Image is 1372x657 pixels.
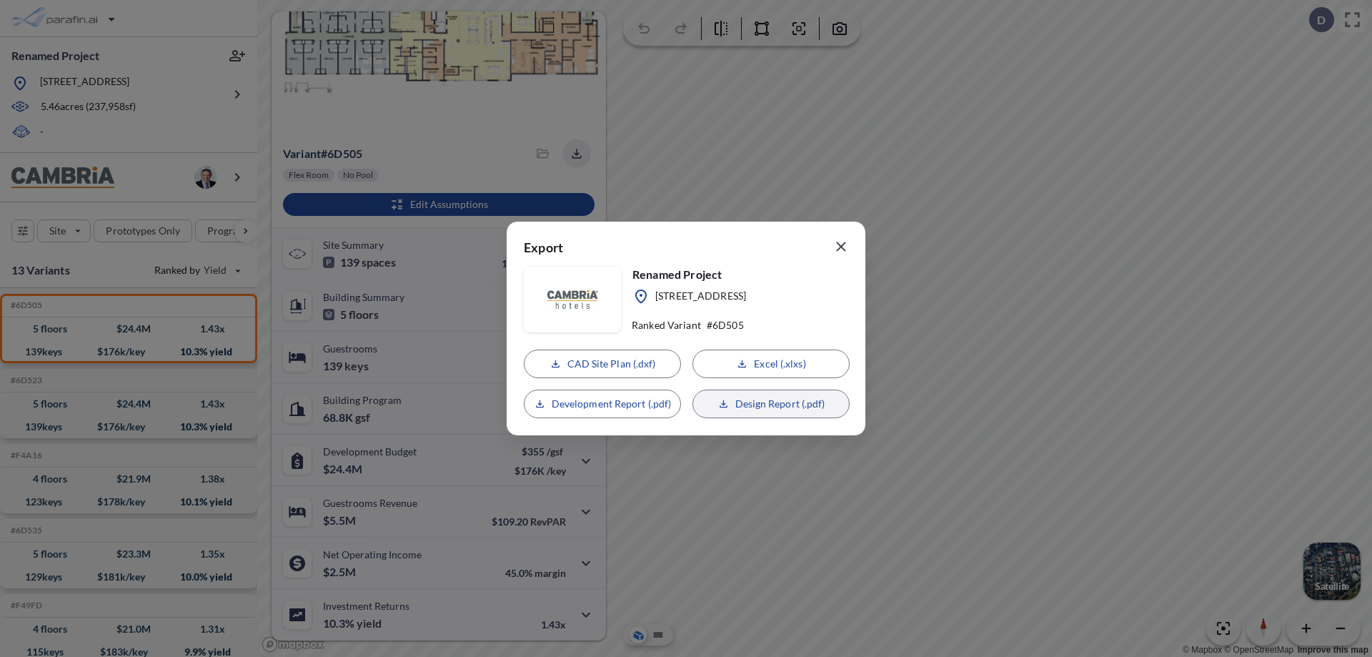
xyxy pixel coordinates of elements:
p: Excel (.xlxs) [754,357,805,371]
button: Development Report (.pdf) [524,390,681,418]
p: Ranked Variant [632,319,701,332]
p: [STREET_ADDRESS] [655,289,746,305]
button: Excel (.xlxs) [692,350,850,378]
p: Renamed Project [632,267,746,282]
button: Design Report (.pdf) [692,390,850,418]
button: CAD Site Plan (.dxf) [524,350,681,378]
img: floorplanBranLogoPlug [547,290,598,308]
p: Development Report (.pdf) [552,397,672,411]
p: Design Report (.pdf) [735,397,825,411]
p: Export [524,239,563,261]
p: CAD Site Plan (.dxf) [567,357,656,371]
p: # 6D505 [707,319,744,332]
